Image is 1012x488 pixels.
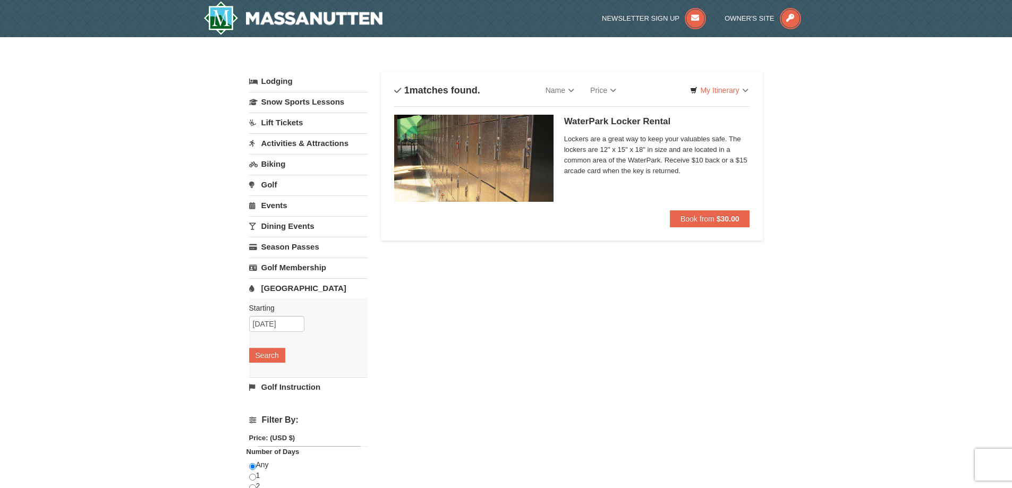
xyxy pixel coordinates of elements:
[394,85,480,96] h4: matches found.
[602,14,706,22] a: Newsletter Sign Up
[249,377,368,397] a: Golf Instruction
[404,85,410,96] span: 1
[582,80,624,101] a: Price
[249,348,285,363] button: Search
[602,14,679,22] span: Newsletter Sign Up
[249,175,368,194] a: Golf
[725,14,775,22] span: Owner's Site
[203,1,383,35] img: Massanutten Resort Logo
[681,215,715,223] span: Book from
[249,72,368,91] a: Lodging
[249,278,368,298] a: [GEOGRAPHIC_DATA]
[394,115,554,202] img: 6619917-1005-d92ad057.png
[249,133,368,153] a: Activities & Attractions
[249,415,368,425] h4: Filter By:
[683,82,755,98] a: My Itinerary
[249,434,295,442] strong: Price: (USD $)
[564,134,750,176] span: Lockers are a great way to keep your valuables safe. The lockers are 12" x 15" x 18" in size and ...
[670,210,750,227] button: Book from $30.00
[717,215,739,223] strong: $30.00
[249,303,360,313] label: Starting
[249,154,368,174] a: Biking
[249,113,368,132] a: Lift Tickets
[564,116,750,127] h5: WaterPark Locker Rental
[203,1,383,35] a: Massanutten Resort
[725,14,801,22] a: Owner's Site
[538,80,582,101] a: Name
[249,216,368,236] a: Dining Events
[249,237,368,256] a: Season Passes
[249,195,368,215] a: Events
[249,92,368,112] a: Snow Sports Lessons
[246,448,300,456] strong: Number of Days
[249,258,368,277] a: Golf Membership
